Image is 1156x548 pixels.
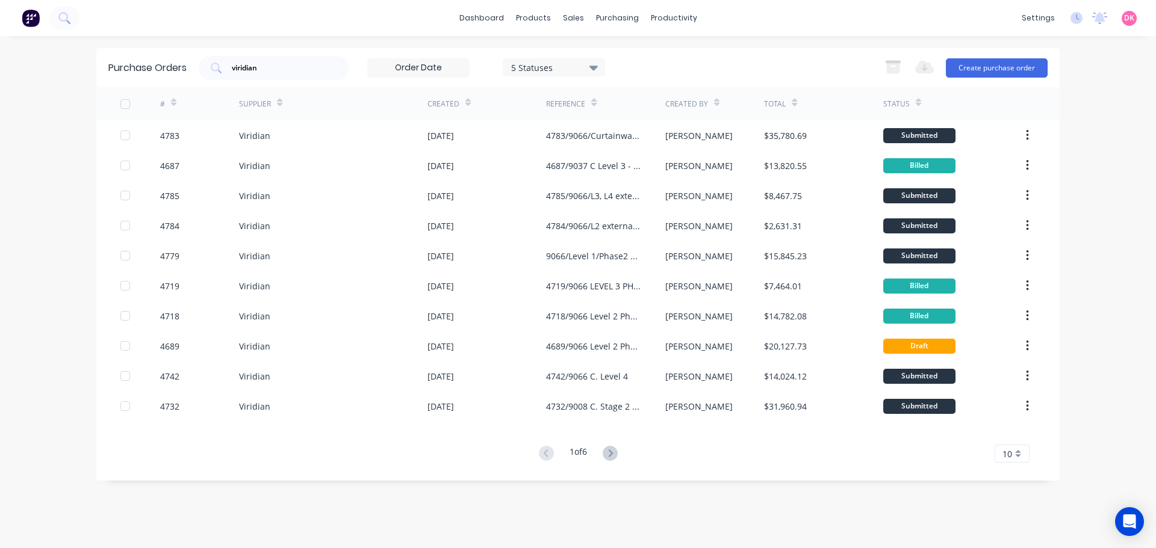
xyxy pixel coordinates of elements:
[239,370,270,383] div: Viridian
[239,340,270,353] div: Viridian
[764,159,807,172] div: $13,820.55
[239,310,270,322] div: Viridian
[883,218,956,233] div: Submitted
[546,310,641,322] div: 4718/9066 Level 2 Phase 1
[239,280,270,292] div: Viridian
[546,189,641,202] div: 4785/9066/L3, L4 external glass
[665,370,733,383] div: [PERSON_NAME]
[883,369,956,384] div: Submitted
[546,250,641,262] div: 9066/Level 1/Phase2 External
[883,339,956,354] div: Draft
[764,129,807,142] div: $35,780.69
[427,189,454,202] div: [DATE]
[427,250,454,262] div: [DATE]
[160,159,179,172] div: 4687
[546,400,641,413] div: 4732/9008 C. Stage 2 Phase 1 Ground Floor Windows
[764,280,802,292] div: $7,464.01
[160,400,179,413] div: 4732
[510,9,557,27] div: products
[764,400,807,413] div: $31,960.94
[557,9,590,27] div: sales
[160,310,179,322] div: 4718
[764,340,807,353] div: $20,127.73
[1016,9,1061,27] div: settings
[883,99,910,109] div: Status
[1115,507,1144,536] div: Open Intercom Messenger
[665,250,733,262] div: [PERSON_NAME]
[427,99,459,109] div: Created
[160,99,165,109] div: #
[427,220,454,232] div: [DATE]
[108,61,187,75] div: Purchase Orders
[239,99,271,109] div: Supplier
[590,9,645,27] div: purchasing
[453,9,510,27] a: dashboard
[764,99,786,109] div: Total
[427,280,454,292] div: [DATE]
[160,250,179,262] div: 4779
[1124,13,1134,23] span: DK
[665,99,708,109] div: Created By
[645,9,703,27] div: productivity
[665,189,733,202] div: [PERSON_NAME]
[160,370,179,383] div: 4742
[239,220,270,232] div: Viridian
[665,159,733,172] div: [PERSON_NAME]
[368,59,469,77] input: Order Date
[665,400,733,413] div: [PERSON_NAME]
[883,188,956,203] div: Submitted
[546,159,641,172] div: 4687/9037 C Level 3 - Phase 1-Rev 1
[546,280,641,292] div: 4719/9066 LEVEL 3 PHASE 1
[1002,448,1012,460] span: 10
[764,250,807,262] div: $15,845.23
[665,310,733,322] div: [PERSON_NAME]
[883,128,956,143] div: Submitted
[239,129,270,142] div: Viridian
[427,159,454,172] div: [DATE]
[239,189,270,202] div: Viridian
[546,220,641,232] div: 4784/9066/L2 external glass
[239,159,270,172] div: Viridian
[546,340,641,353] div: 4689/9066 Level 2 Phase 1 Rev 1
[764,220,802,232] div: $2,631.31
[883,309,956,324] div: Billed
[946,58,1048,78] button: Create purchase order
[665,220,733,232] div: [PERSON_NAME]
[160,129,179,142] div: 4783
[665,340,733,353] div: [PERSON_NAME]
[665,129,733,142] div: [PERSON_NAME]
[427,310,454,322] div: [DATE]
[764,370,807,383] div: $14,024.12
[160,220,179,232] div: 4784
[239,400,270,413] div: Viridian
[427,370,454,383] div: [DATE]
[427,400,454,413] div: [DATE]
[511,61,597,73] div: 5 Statuses
[546,99,585,109] div: Reference
[764,310,807,322] div: $14,782.08
[546,370,628,383] div: 4742/9066 C. Level 4
[883,248,956,263] div: Submitted
[764,189,802,202] div: $8,467.75
[570,445,587,463] div: 1 of 6
[546,129,641,142] div: 4783/9066/Curtainwall glass
[883,158,956,173] div: Billed
[231,62,331,74] input: Search purchase orders...
[160,280,179,292] div: 4719
[160,340,179,353] div: 4689
[427,129,454,142] div: [DATE]
[883,279,956,294] div: Billed
[22,9,40,27] img: Factory
[883,399,956,414] div: Submitted
[427,340,454,353] div: [DATE]
[160,189,179,202] div: 4785
[239,250,270,262] div: Viridian
[665,280,733,292] div: [PERSON_NAME]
